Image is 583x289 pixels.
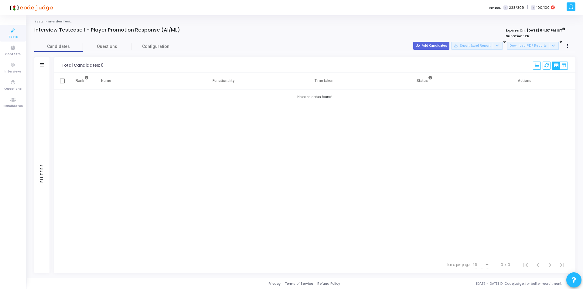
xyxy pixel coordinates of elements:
[101,77,111,84] div: Name
[34,20,575,24] nav: breadcrumb
[552,62,568,70] div: View Options
[556,259,568,271] button: Last page
[315,77,333,84] div: Time taken
[451,42,503,50] button: Export Excel Report
[489,5,501,10] label: Invites:
[54,94,575,99] div: No candidates found!
[39,139,45,206] div: Filters
[473,263,477,267] span: 15
[8,35,18,40] span: Tests
[4,86,22,92] span: Questions
[34,27,180,33] h4: Interview Testcase 1 - Player Promotion Response (AI/ML)
[503,5,507,10] span: T
[506,34,529,39] strong: Duration : 2h
[173,72,274,89] th: Functionality
[416,44,420,48] mat-icon: person_add_alt
[285,281,313,286] a: Terms of Service
[268,281,281,286] a: Privacy
[531,5,535,10] span: I
[509,5,524,10] span: 238/309
[475,72,575,89] th: Actions
[520,259,532,271] button: First page
[544,259,556,271] button: Next page
[537,5,550,10] span: 100/100
[527,4,528,11] span: |
[34,43,83,50] span: Candidates
[62,63,104,68] div: Total Candidates: 0
[532,259,544,271] button: Previous page
[446,262,470,267] div: Items per page:
[5,69,22,74] span: Interviews
[374,72,475,89] th: Status
[3,104,23,109] span: Candidates
[8,2,53,14] img: logo
[506,26,565,33] strong: Expires On : [DATE] 04:57 PM IST
[48,20,136,23] span: Interview Testcase 1 - Player Promotion Response (AI/ML)
[501,262,510,267] div: 0 of 0
[473,263,490,267] mat-select: Items per page:
[34,20,43,23] a: Tests
[83,43,131,50] span: Questions
[507,42,559,50] button: Download PDF Reports
[413,42,449,50] button: Add Candidates
[5,52,21,57] span: Contests
[454,44,458,48] mat-icon: save_alt
[340,281,575,286] div: [DATE]-[DATE] © Codejudge, for better recruitment.
[69,72,95,89] th: Rank
[142,43,169,50] span: Configuration
[317,281,340,286] a: Refund Policy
